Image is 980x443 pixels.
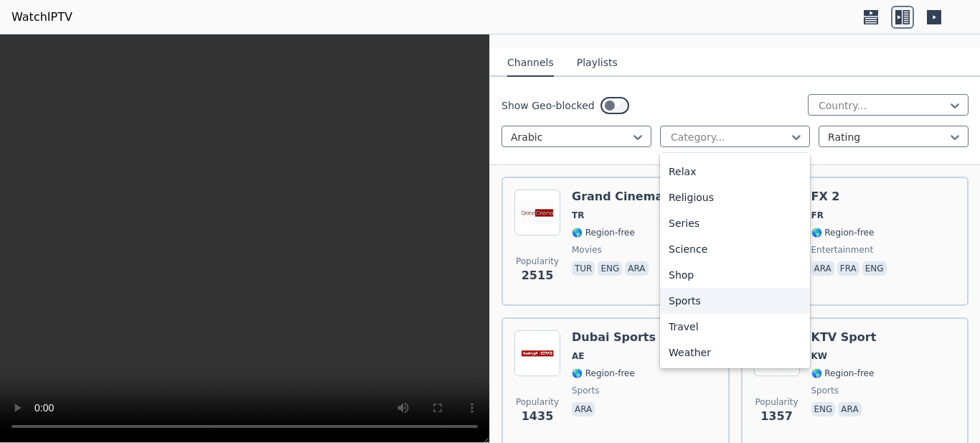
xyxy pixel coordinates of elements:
[660,314,810,340] div: Travel
[572,210,584,221] span: TR
[837,261,859,276] p: fra
[507,50,554,77] button: Channels
[516,396,559,408] span: Popularity
[811,261,834,276] p: ara
[11,9,72,26] a: WatchIPTV
[811,244,874,256] span: entertainment
[514,190,560,236] img: Grand Cinema
[572,261,595,276] p: tur
[755,396,798,408] span: Popularity
[660,262,810,288] div: Shop
[572,385,599,396] span: sports
[516,256,559,267] span: Popularity
[522,408,554,425] span: 1435
[577,50,618,77] button: Playlists
[572,227,635,238] span: 🌎 Region-free
[760,408,793,425] span: 1357
[572,244,602,256] span: movies
[660,159,810,185] div: Relax
[811,190,890,204] h6: FX 2
[572,402,595,416] p: ara
[660,288,810,314] div: Sports
[811,227,875,238] span: 🌎 Region-free
[660,340,810,365] div: Weather
[572,368,635,379] span: 🌎 Region-free
[811,350,828,362] span: KW
[572,190,663,204] h6: Grand Cinema
[838,402,861,416] p: ara
[572,330,668,345] h6: Dubai Sports 3
[522,267,554,284] span: 2515
[811,368,875,379] span: 🌎 Region-free
[660,210,810,236] div: Series
[862,261,887,276] p: eng
[572,350,584,362] span: AE
[514,330,560,376] img: Dubai Sports 3
[625,261,648,276] p: ara
[660,185,810,210] div: Religious
[598,261,622,276] p: eng
[660,236,810,262] div: Science
[811,385,839,396] span: sports
[811,210,824,221] span: FR
[501,98,595,113] label: Show Geo-blocked
[811,330,877,345] h6: KTV Sport
[811,402,836,416] p: eng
